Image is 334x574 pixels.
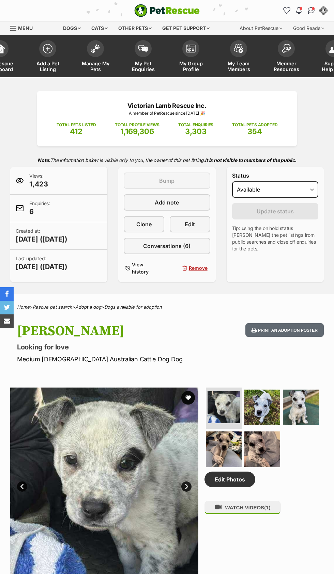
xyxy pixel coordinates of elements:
a: Clone [124,216,164,232]
button: Bump [124,173,210,189]
span: Add a Pet Listing [32,61,63,72]
a: Rescue pet search [33,304,72,310]
p: Last updated: [16,255,67,272]
img: team-members-icon-5396bd8760b3fe7c0b43da4ab00e1e3bb1a5d9ba89233759b79545d2d3fc5d0d.svg [234,44,243,53]
p: The information below is visible only to you, the owner of this pet listing. [10,153,324,167]
a: Manage My Pets [72,37,119,77]
span: My Pet Enquiries [128,61,158,72]
a: Prev [17,481,27,492]
button: WATCH VIDEOS(1) [204,501,281,514]
span: [DATE] ([DATE]) [16,262,67,272]
a: Add a Pet Listing [24,37,72,77]
span: Conversations (6) [143,242,191,250]
a: My Team Members [215,37,262,77]
a: Conversations (6) [124,238,210,254]
h1: [PERSON_NAME] [17,323,205,339]
a: Next [181,481,192,492]
span: My Team Members [223,61,254,72]
p: A member of PetRescue since [DATE] 🎉 [47,110,287,116]
img: member-resources-icon-8e73f808a243e03378d46382f2149f9095a855e16c252ad45f914b54edf8863c.svg [282,44,291,53]
a: Conversations [306,5,317,16]
div: Dogs [58,21,86,35]
a: Edit [170,216,210,232]
strong: It is not visible to members of the public. [205,157,297,163]
button: Remove [170,260,210,277]
a: Adopt a dog [75,304,101,310]
div: Good Reads [288,21,329,35]
img: add-pet-listing-icon-0afa8454b4691262ce3f59096e99ab1cd57d4a30225e0717b998d2c9b9846f56.svg [43,44,52,53]
img: Victorian Lamb Rescue profile pic [320,7,327,14]
img: manage-my-pets-icon-02211641906a0b7f246fdf0571729dbe1e7629f14944591b6c1af311fb30b64b.svg [91,44,100,53]
img: pet-enquiries-icon-7e3ad2cf08bfb03b45e93fb7055b45f3efa6380592205ae92323e6603595dc1f.svg [138,45,148,52]
img: Photo of Winston [283,390,319,425]
span: Clone [136,220,152,228]
a: Member Resources [262,37,310,77]
span: Edit [185,220,195,228]
img: Photo of Winston [208,391,240,424]
p: TOTAL PROFILE VIEWS [115,122,160,128]
span: 354 [247,127,262,136]
a: Home [17,304,30,310]
p: Enquiries: [29,200,50,216]
p: Tip: using the on hold status [PERSON_NAME] the pet listings from public searches and close off e... [232,225,318,252]
ul: Account quick links [281,5,329,16]
img: Photo of Winston [244,390,280,425]
p: TOTAL PETS ADOPTED [232,122,277,128]
p: Views: [29,173,48,189]
div: Other pets [113,21,156,35]
button: Print an adoption poster [245,323,324,337]
div: Cats [87,21,112,35]
span: (1) [264,505,270,510]
img: Photo of Winston [206,431,242,467]
img: notifications-46538b983faf8c2785f20acdc204bb7945ddae34d4c08c2a6579f10ce5e182be.svg [296,7,302,14]
span: View history [132,261,162,275]
span: Bump [159,177,174,185]
span: 3,303 [185,127,207,136]
div: About PetRescue [235,21,287,35]
span: Manage My Pets [80,61,111,72]
p: Victorian Lamb Rescue Inc. [47,101,287,110]
button: favourite [181,391,195,405]
img: group-profile-icon-3fa3cf56718a62981997c0bc7e787c4b2cf8bcc04b72c1350f741eb67cf2f40e.svg [186,45,196,53]
p: Looking for love [17,342,205,352]
img: chat-41dd97257d64d25036548639549fe6c8038ab92f7586957e7f3b1b290dea8141.svg [308,7,315,14]
span: 1,423 [29,179,48,189]
button: Notifications [293,5,304,16]
a: Dogs available for adoption [104,304,162,310]
span: 1,169,306 [120,127,154,136]
span: Add note [155,198,179,207]
span: [DATE] ([DATE]) [16,234,67,244]
span: Remove [189,264,208,272]
img: logo-e224e6f780fb5917bec1dbf3a21bbac754714ae5b6737aabdf751b685950b380.svg [134,4,200,17]
a: Favourites [281,5,292,16]
button: Update status [232,203,318,219]
a: Add note [124,194,210,211]
a: View history [124,260,164,277]
span: Menu [18,25,33,31]
a: Edit Photos [204,472,255,487]
a: My Pet Enquiries [119,37,167,77]
p: Medium [DEMOGRAPHIC_DATA] Australian Cattle Dog Dog [17,355,205,364]
button: My account [318,5,329,16]
p: Created at: [16,228,67,244]
img: Photo of Winston [244,431,280,467]
a: Menu [10,21,37,34]
span: My Group Profile [176,61,206,72]
strong: Note: [37,157,50,163]
span: 6 [29,207,50,216]
span: Update status [257,207,294,215]
div: Get pet support [157,21,214,35]
span: Member Resources [271,61,302,72]
label: Status [232,173,318,179]
span: 412 [70,127,82,136]
p: TOTAL ENQUIRIES [178,122,213,128]
a: PetRescue [134,4,200,17]
p: TOTAL PETS LISTED [57,122,96,128]
a: My Group Profile [167,37,215,77]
